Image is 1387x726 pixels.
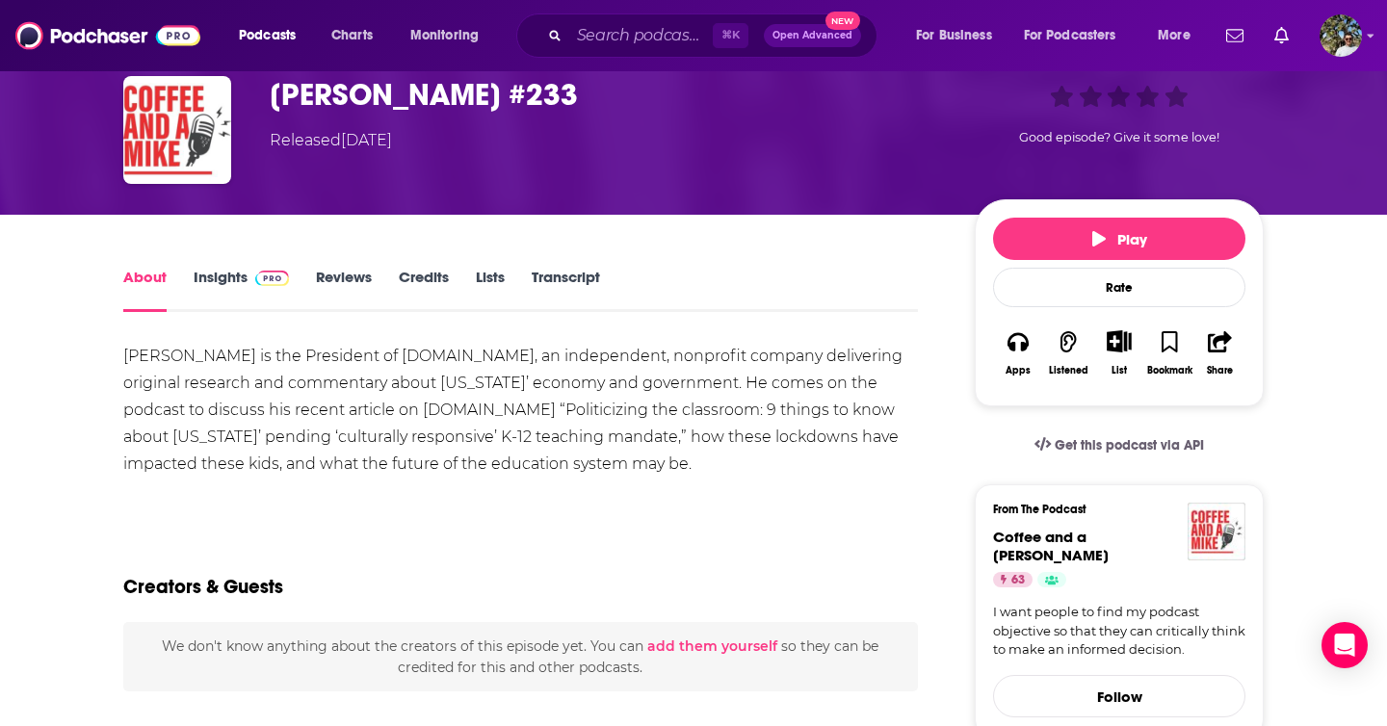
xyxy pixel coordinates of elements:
span: Play [1092,230,1147,248]
button: open menu [1011,20,1144,51]
img: Podchaser Pro [255,271,289,286]
button: open menu [397,20,504,51]
div: [PERSON_NAME] is the President of [DOMAIN_NAME], an independent, nonprofit company delivering ori... [123,343,918,478]
div: Apps [1006,365,1031,376]
div: Released [DATE] [270,129,392,152]
a: Get this podcast via API [1019,422,1219,469]
span: 63 [1011,571,1025,590]
button: open menu [225,20,321,51]
a: Show notifications dropdown [1267,19,1296,52]
h2: Creators & Guests [123,575,283,599]
a: Lists [476,268,505,312]
button: open menu [903,20,1016,51]
a: Transcript [532,268,600,312]
button: Listened [1043,318,1093,388]
span: Logged in as nicktotin [1320,14,1362,57]
h3: From The Podcast [993,503,1230,516]
button: Bookmark [1144,318,1194,388]
span: Get this podcast via API [1055,437,1204,454]
input: Search podcasts, credits, & more... [569,20,713,51]
button: Open AdvancedNew [764,24,861,47]
a: Reviews [316,268,372,312]
a: Credits [399,268,449,312]
div: Search podcasts, credits, & more... [535,13,896,58]
button: Share [1195,318,1245,388]
span: Charts [331,22,373,49]
div: List [1112,364,1127,376]
div: Share [1207,365,1233,376]
a: InsightsPodchaser Pro [194,268,289,312]
h1: Ted Dabrowski #233 [270,76,944,114]
span: Podcasts [239,22,296,49]
img: Podchaser - Follow, Share and Rate Podcasts [15,17,200,54]
button: Show profile menu [1320,14,1362,57]
button: Apps [993,318,1043,388]
span: Coffee and a [PERSON_NAME] [993,528,1109,564]
a: I want people to find my podcast objective so that they can critically think to make an informed ... [993,603,1245,660]
div: Show More ButtonList [1094,318,1144,388]
img: Ted Dabrowski #233 [123,76,231,184]
button: Show More Button [1099,330,1138,351]
div: Open Intercom Messenger [1322,622,1368,668]
a: About [123,268,167,312]
span: Monitoring [410,22,479,49]
img: User Profile [1320,14,1362,57]
a: Coffee and a Mike [993,528,1109,564]
img: Coffee and a Mike [1188,503,1245,560]
a: 63 [993,572,1033,587]
div: Bookmark [1147,365,1192,376]
span: New [825,12,860,30]
button: Follow [993,675,1245,717]
div: Listened [1049,365,1088,376]
a: Charts [319,20,384,51]
span: More [1158,22,1191,49]
span: Open Advanced [772,31,852,40]
span: We don't know anything about the creators of this episode yet . You can so they can be credited f... [162,637,878,676]
span: For Business [916,22,992,49]
span: ⌘ K [713,23,748,48]
a: Show notifications dropdown [1218,19,1251,52]
div: Rate [993,268,1245,307]
span: For Podcasters [1024,22,1116,49]
button: Play [993,218,1245,260]
button: open menu [1144,20,1215,51]
span: Good episode? Give it some love! [1019,130,1219,144]
button: add them yourself [647,638,777,654]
